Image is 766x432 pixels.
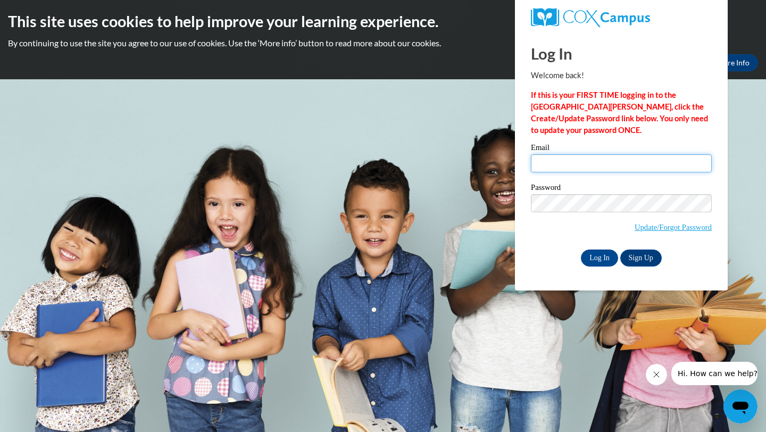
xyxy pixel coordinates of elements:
strong: If this is your FIRST TIME logging in to the [GEOGRAPHIC_DATA][PERSON_NAME], click the Create/Upd... [531,90,708,135]
h2: This site uses cookies to help improve your learning experience. [8,11,758,32]
input: Log In [581,250,618,267]
a: More Info [708,54,758,71]
a: Sign Up [620,250,662,267]
label: Password [531,184,712,194]
h1: Log In [531,43,712,64]
a: Update/Forgot Password [635,223,712,231]
p: By continuing to use the site you agree to our use of cookies. Use the ‘More info’ button to read... [8,37,758,49]
img: COX Campus [531,8,650,27]
iframe: Message from company [671,362,757,385]
iframe: Close message [646,364,667,385]
p: Welcome back! [531,70,712,81]
iframe: Button to launch messaging window [723,389,757,423]
a: COX Campus [531,8,712,27]
label: Email [531,144,712,154]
